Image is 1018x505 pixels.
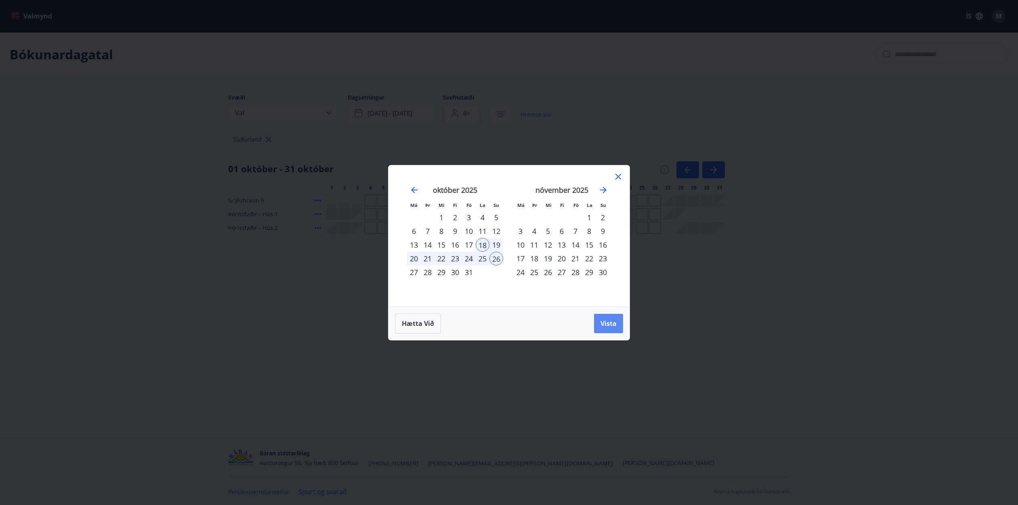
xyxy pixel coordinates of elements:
td: Choose sunnudagur, 12. október 2025 as your check-out date. It’s available. [489,224,503,238]
td: Choose fimmtudagur, 2. október 2025 as your check-out date. It’s available. [448,211,462,224]
small: Þr [532,202,537,208]
div: Move forward to switch to the next month. [598,185,608,195]
div: 5 [489,211,503,224]
span: Hætta við [402,319,434,328]
div: 10 [462,224,476,238]
div: 9 [448,224,462,238]
td: Choose laugardagur, 4. október 2025 as your check-out date. It’s available. [476,211,489,224]
div: 4 [476,211,489,224]
td: Selected. laugardagur, 25. október 2025 [476,252,489,265]
div: 22 [582,252,596,265]
div: 21 [569,252,582,265]
td: Choose föstudagur, 28. nóvember 2025 as your check-out date. It’s available. [569,265,582,279]
small: La [480,202,485,208]
div: 23 [448,252,462,265]
div: 3 [514,224,527,238]
td: Selected. fimmtudagur, 23. október 2025 [448,252,462,265]
div: 23 [596,252,610,265]
td: Choose mánudagur, 3. nóvember 2025 as your check-out date. It’s available. [514,224,527,238]
div: 20 [407,252,421,265]
td: Choose mánudagur, 13. október 2025 as your check-out date. It’s available. [407,238,421,252]
div: 2 [448,211,462,224]
div: 7 [569,224,582,238]
div: 24 [462,252,476,265]
td: Choose fimmtudagur, 20. nóvember 2025 as your check-out date. It’s available. [555,252,569,265]
td: Choose miðvikudagur, 1. október 2025 as your check-out date. It’s available. [434,211,448,224]
div: 17 [514,252,527,265]
div: 30 [448,265,462,279]
td: Selected. miðvikudagur, 22. október 2025 [434,252,448,265]
div: 1 [582,211,596,224]
button: Vista [594,314,623,333]
td: Choose miðvikudagur, 12. nóvember 2025 as your check-out date. It’s available. [541,238,555,252]
td: Selected. föstudagur, 24. október 2025 [462,252,476,265]
div: 30 [596,265,610,279]
td: Selected. sunnudagur, 19. október 2025 [489,238,503,252]
small: Fö [466,202,472,208]
td: Choose miðvikudagur, 19. nóvember 2025 as your check-out date. It’s available. [541,252,555,265]
td: Selected as end date. sunnudagur, 26. október 2025 [489,252,503,265]
td: Choose sunnudagur, 9. nóvember 2025 as your check-out date. It’s available. [596,224,610,238]
div: 12 [489,224,503,238]
td: Choose þriðjudagur, 18. nóvember 2025 as your check-out date. It’s available. [527,252,541,265]
div: 13 [407,238,421,252]
button: Hætta við [395,313,441,334]
td: Choose fimmtudagur, 6. nóvember 2025 as your check-out date. It’s available. [555,224,569,238]
div: 9 [596,224,610,238]
div: 25 [476,252,489,265]
td: Choose föstudagur, 3. október 2025 as your check-out date. It’s available. [462,211,476,224]
td: Choose miðvikudagur, 5. nóvember 2025 as your check-out date. It’s available. [541,224,555,238]
span: Vista [600,319,617,328]
td: Choose miðvikudagur, 8. október 2025 as your check-out date. It’s available. [434,224,448,238]
td: Choose fimmtudagur, 30. október 2025 as your check-out date. It’s available. [448,265,462,279]
td: Choose þriðjudagur, 4. nóvember 2025 as your check-out date. It’s available. [527,224,541,238]
div: 21 [421,252,434,265]
strong: október 2025 [433,185,477,195]
small: Fi [560,202,564,208]
div: 12 [541,238,555,252]
div: 28 [421,265,434,279]
td: Choose föstudagur, 17. október 2025 as your check-out date. It’s available. [462,238,476,252]
div: 10 [514,238,527,252]
td: Selected. þriðjudagur, 21. október 2025 [421,252,434,265]
div: 11 [476,224,489,238]
div: 8 [434,224,448,238]
div: 17 [462,238,476,252]
div: 27 [555,265,569,279]
div: 28 [569,265,582,279]
div: 5 [541,224,555,238]
td: Choose þriðjudagur, 11. nóvember 2025 as your check-out date. It’s available. [527,238,541,252]
div: 8 [582,224,596,238]
td: Choose mánudagur, 6. október 2025 as your check-out date. It’s available. [407,224,421,238]
td: Choose miðvikudagur, 26. nóvember 2025 as your check-out date. It’s available. [541,265,555,279]
td: Choose þriðjudagur, 7. október 2025 as your check-out date. It’s available. [421,224,434,238]
td: Choose laugardagur, 11. október 2025 as your check-out date. It’s available. [476,224,489,238]
small: Mi [439,202,445,208]
div: 16 [448,238,462,252]
td: Choose miðvikudagur, 15. október 2025 as your check-out date. It’s available. [434,238,448,252]
strong: nóvember 2025 [535,185,588,195]
small: Su [600,202,606,208]
div: 18 [527,252,541,265]
div: 13 [555,238,569,252]
td: Choose föstudagur, 14. nóvember 2025 as your check-out date. It’s available. [569,238,582,252]
div: 6 [407,224,421,238]
td: Choose þriðjudagur, 28. október 2025 as your check-out date. It’s available. [421,265,434,279]
td: Choose fimmtudagur, 9. október 2025 as your check-out date. It’s available. [448,224,462,238]
td: Choose mánudagur, 27. október 2025 as your check-out date. It’s available. [407,265,421,279]
td: Choose föstudagur, 7. nóvember 2025 as your check-out date. It’s available. [569,224,582,238]
td: Choose sunnudagur, 5. október 2025 as your check-out date. It’s available. [489,211,503,224]
div: 14 [569,238,582,252]
div: 26 [489,252,503,265]
small: Má [410,202,418,208]
td: Choose laugardagur, 22. nóvember 2025 as your check-out date. It’s available. [582,252,596,265]
div: 27 [407,265,421,279]
div: 20 [555,252,569,265]
td: Choose þriðjudagur, 25. nóvember 2025 as your check-out date. It’s available. [527,265,541,279]
td: Choose mánudagur, 24. nóvember 2025 as your check-out date. It’s available. [514,265,527,279]
div: 19 [541,252,555,265]
small: Þr [425,202,430,208]
div: 24 [514,265,527,279]
small: La [587,202,592,208]
small: Mi [546,202,552,208]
